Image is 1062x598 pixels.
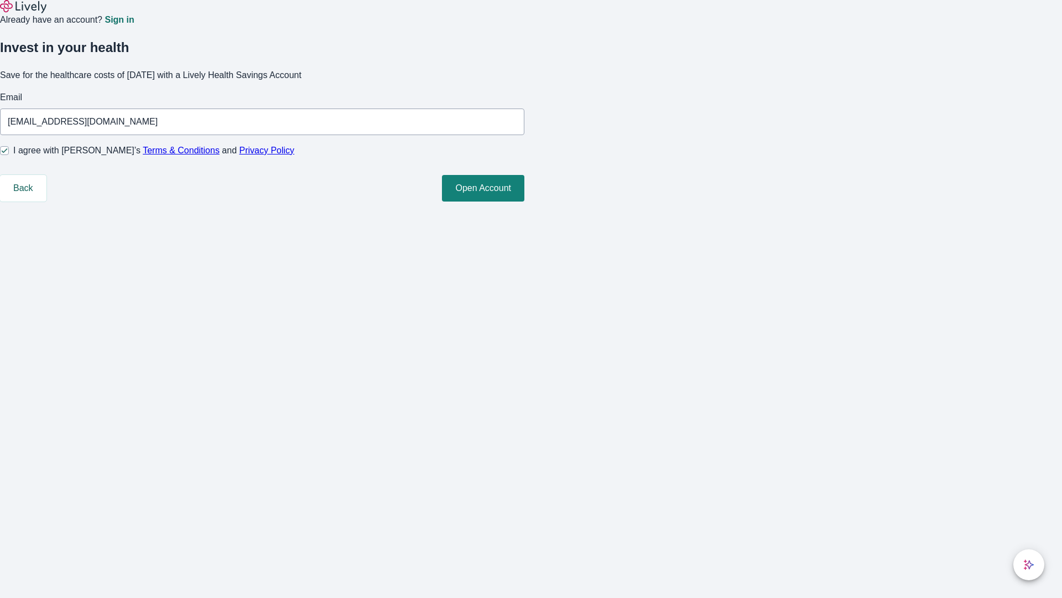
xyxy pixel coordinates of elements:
a: Sign in [105,16,134,24]
button: Open Account [442,175,524,202]
svg: Lively AI Assistant [1023,559,1034,570]
button: chat [1013,549,1044,580]
a: Privacy Policy [240,146,295,155]
span: I agree with [PERSON_NAME]’s and [13,144,294,157]
a: Terms & Conditions [143,146,220,155]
